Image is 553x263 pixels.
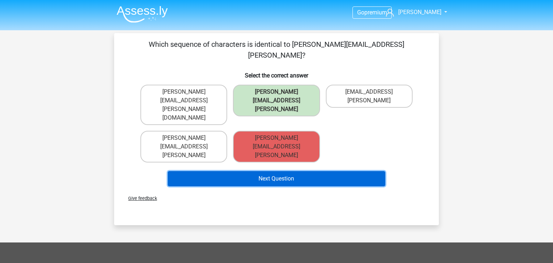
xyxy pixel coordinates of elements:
[168,171,386,186] button: Next Question
[122,196,157,201] span: Give feedback
[383,8,442,17] a: [PERSON_NAME]
[126,66,427,79] h6: Select the correct answer
[140,85,227,125] label: [PERSON_NAME][EMAIL_ADDRESS][PERSON_NAME][DOMAIN_NAME]
[140,131,227,162] label: [PERSON_NAME][EMAIL_ADDRESS][PERSON_NAME]
[117,6,168,23] img: Assessly
[233,131,320,162] label: [PERSON_NAME][EMAIL_ADDRESS][PERSON_NAME]
[398,9,441,15] span: [PERSON_NAME]
[364,9,387,16] span: premium
[126,39,427,61] p: Which sequence of characters is identical to [PERSON_NAME][EMAIL_ADDRESS][PERSON_NAME]?
[357,9,364,16] span: Go
[233,85,320,116] label: [PERSON_NAME][EMAIL_ADDRESS][PERSON_NAME]
[353,8,391,17] a: Gopremium
[326,85,413,108] label: [EMAIL_ADDRESS][PERSON_NAME]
